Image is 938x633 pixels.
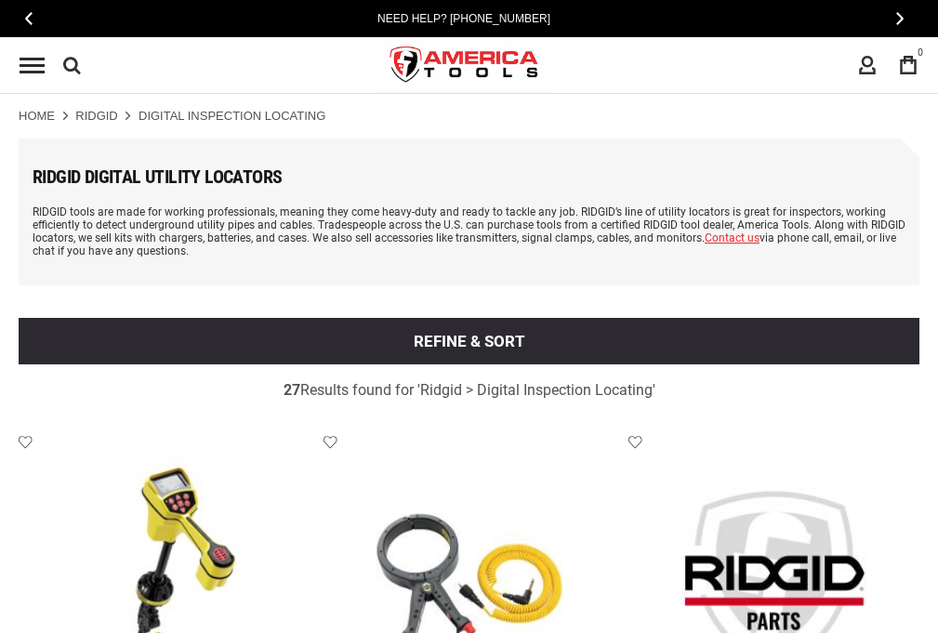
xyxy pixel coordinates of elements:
[19,318,919,364] button: Refine & sort
[705,231,760,244] a: Contact us
[20,58,45,73] div: Menu
[75,108,118,125] a: Ridgid
[139,109,325,123] strong: Digital Inspection Locating
[891,47,926,83] a: 0
[918,47,923,58] span: 0
[420,381,653,399] span: Ridgid > Digital Inspection Locating
[896,11,904,25] span: Next
[24,383,914,398] div: Results found for ' '
[33,166,905,187] h1: RIDGID Digital Utility Locators
[372,9,556,28] a: Need Help? [PHONE_NUMBER]
[284,381,300,399] strong: 27
[375,31,555,100] img: America Tools
[375,31,555,100] a: store logo
[33,205,905,257] p: RIDGID tools are made for working professionals, meaning they come heavy-duty and ready to tackle...
[25,11,33,25] span: Previous
[19,108,55,125] a: Home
